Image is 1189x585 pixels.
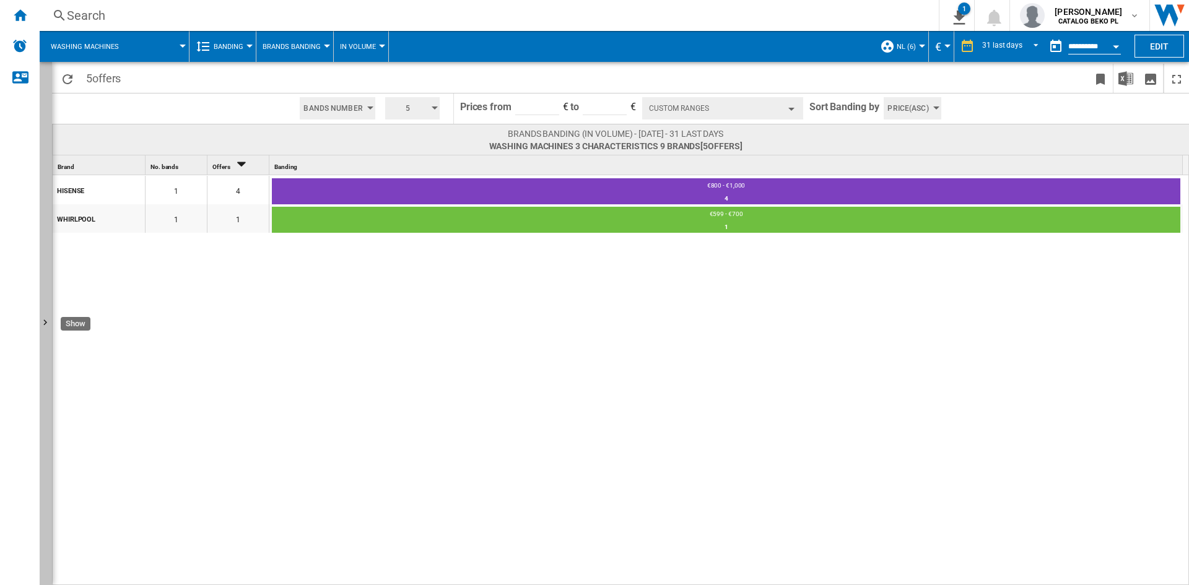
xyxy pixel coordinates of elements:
[981,37,1043,57] md-select: REPORTS.WIZARD.STEPS.REPORT.STEPS.REPORT_OPTIONS.PERIOD: 31 last days
[563,101,568,113] span: €
[887,97,928,119] span: Price(Asc)
[57,177,144,203] div: HISENSE
[460,101,512,113] span: Prices from
[55,155,145,175] div: Sort None
[295,93,380,123] div: Bands Number
[879,93,946,123] div: Price(Asc)
[80,64,127,90] span: 5
[272,181,1180,193] div: €800 - €1,000
[57,206,144,232] div: WHIRLPOOL
[210,155,269,175] div: Offers Sort Descending
[212,163,230,170] span: Offers
[272,193,1180,205] div: 4
[150,163,178,170] span: No. bands
[272,155,1183,175] div: Sort None
[146,204,207,233] div: 1
[55,155,145,175] div: Brand Sort None
[935,40,941,53] span: €
[340,31,382,62] button: In volume
[263,31,327,62] button: Brands Banding
[274,163,297,170] span: Banding
[642,97,803,119] button: Custom Ranges
[1118,71,1133,86] img: excel-24x24.png
[982,41,1022,50] div: 31 last days
[809,93,879,124] span: Sort Banding by
[958,2,970,15] div: 1
[148,155,207,175] div: Sort None
[1135,35,1184,58] button: Edit
[12,38,27,53] img: alerts-logo.svg
[570,101,579,113] span: to
[55,64,80,93] button: Reload
[67,7,907,24] div: Search
[389,97,427,119] span: 5
[272,221,1180,233] div: 1
[231,163,251,170] span: Sort Descending
[708,141,739,151] span: offers
[929,31,954,62] md-menu: Currency
[630,101,636,113] span: €
[1020,3,1045,28] img: profile.jpg
[700,141,742,151] span: [5 ]
[1113,64,1138,93] button: Download in Excel
[880,31,922,62] div: NL (6)
[46,31,183,62] div: Washing machines
[196,31,250,62] div: Banding
[272,155,1183,175] div: Banding Sort None
[207,176,269,204] div: 4
[897,31,922,62] button: NL (6)
[210,155,269,175] div: Sort Descending
[1058,17,1118,25] b: CATALOG BEKO PL
[263,43,321,51] span: Brands Banding
[489,128,743,140] span: Brands banding (In volume) - [DATE] - 31 last days
[214,31,250,62] button: Banding
[1164,64,1189,93] button: Maximize
[51,31,131,62] button: Washing machines
[884,97,941,119] button: Price(Asc)
[1055,6,1122,18] span: [PERSON_NAME]
[340,43,376,51] span: In volume
[148,155,207,175] div: No. bands Sort None
[897,43,916,51] span: NL (6)
[300,97,375,119] button: Bands Number
[146,176,207,204] div: 1
[385,97,440,119] button: 5
[51,43,119,51] span: Washing machines
[40,62,52,585] button: Show
[272,210,1180,221] div: €599 - €700
[935,31,947,62] button: €
[1138,64,1163,93] button: Download as image
[380,93,445,123] div: 5
[489,140,743,152] span: Washing machines 3 characteristics 9 brands
[58,163,74,170] span: Brand
[207,204,269,233] div: 1
[1105,33,1127,56] button: Open calendar
[1088,64,1113,93] button: Bookmark this report
[92,72,121,85] span: offers
[214,43,243,51] span: Banding
[1043,34,1068,59] button: md-calendar
[303,97,362,119] span: Bands Number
